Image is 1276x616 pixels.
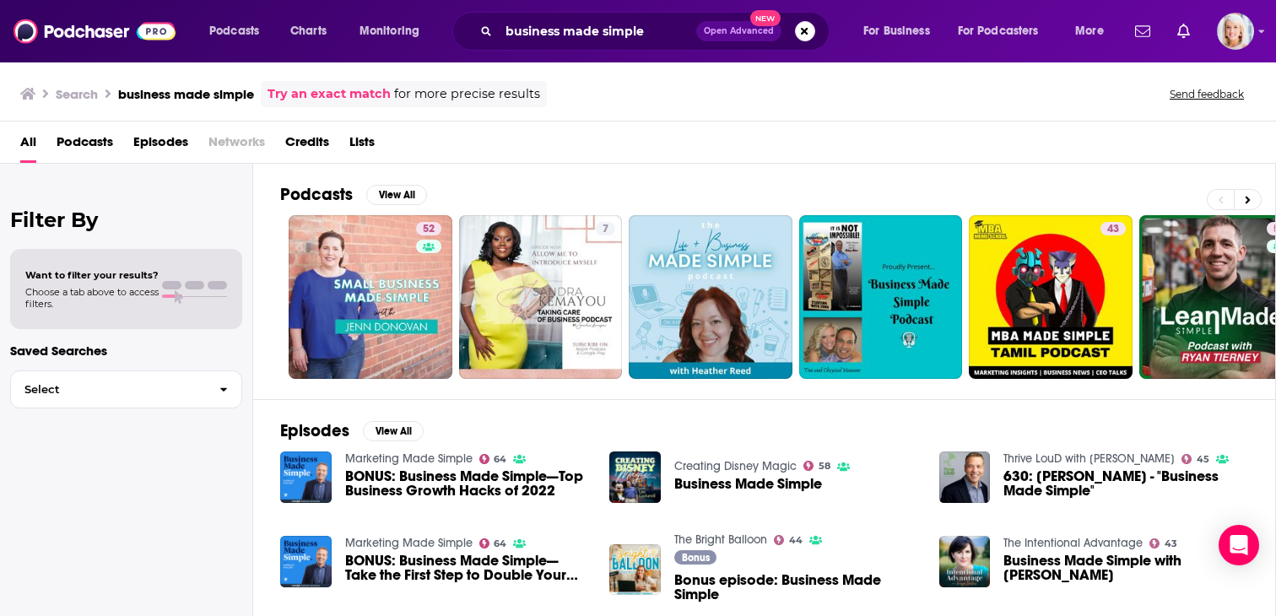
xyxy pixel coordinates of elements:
a: Lists [349,128,375,163]
a: 64 [479,538,507,548]
span: For Business [863,19,930,43]
button: open menu [947,18,1063,45]
button: open menu [348,18,441,45]
span: For Podcasters [958,19,1039,43]
button: open menu [852,18,951,45]
span: 43 [1107,221,1119,238]
span: 7 [603,221,608,238]
span: More [1075,19,1104,43]
a: The Bright Balloon [674,532,767,547]
span: 64 [494,540,506,548]
a: Creating Disney Magic [674,459,797,473]
span: New [750,10,781,26]
button: Send feedback [1165,87,1249,101]
a: 43 [1149,538,1177,548]
span: Networks [208,128,265,163]
a: 58 [803,461,830,471]
span: 52 [423,221,435,238]
a: 7 [459,215,623,379]
a: 44 [774,535,803,545]
a: Try an exact match [268,84,391,104]
span: Bonus [682,553,710,563]
a: 45 [1181,454,1209,464]
a: 43 [1100,222,1126,235]
img: User Profile [1217,13,1254,50]
a: 630: Donald Miller - "Business Made Simple" [1003,469,1248,498]
a: PodcastsView All [280,184,427,205]
a: The Intentional Advantage [1003,536,1143,550]
a: Thrive LouD with Lou Diamond [1003,451,1175,466]
a: All [20,128,36,163]
a: Credits [285,128,329,163]
input: Search podcasts, credits, & more... [499,18,696,45]
a: Show notifications dropdown [1171,17,1197,46]
img: BONUS: Business Made Simple—Take the First Step to Double Your Revenue Today [280,536,332,587]
button: Open AdvancedNew [696,21,781,41]
a: Marketing Made Simple [345,536,473,550]
img: Bonus episode: Business Made Simple [609,544,661,596]
a: Podcasts [57,128,113,163]
button: View All [363,421,424,441]
span: for more precise results [394,84,540,104]
img: Podchaser - Follow, Share and Rate Podcasts [14,15,176,47]
h3: Search [56,86,98,102]
a: 43 [969,215,1133,379]
span: Select [11,384,206,395]
img: 630: Donald Miller - "Business Made Simple" [939,451,991,503]
img: BONUS: Business Made Simple—Top Business Growth Hacks of 2022 [280,451,332,503]
img: Business Made Simple [609,451,661,503]
a: BONUS: Business Made Simple—Top Business Growth Hacks of 2022 [345,469,590,498]
button: View All [366,185,427,205]
a: Business Made Simple [674,477,822,491]
img: Business Made Simple with Donald Miller [939,536,991,587]
span: 44 [789,537,803,544]
a: Marketing Made Simple [345,451,473,466]
a: 52 [416,222,441,235]
span: Choose a tab above to access filters. [25,286,159,310]
a: Episodes [133,128,188,163]
span: Want to filter your results? [25,269,159,281]
div: Search podcasts, credits, & more... [468,12,846,51]
a: 52 [289,215,452,379]
button: open menu [1063,18,1125,45]
span: Monitoring [360,19,419,43]
h3: business made simple [118,86,254,102]
span: Business Made Simple with [PERSON_NAME] [1003,554,1248,582]
p: Saved Searches [10,343,242,359]
a: Business Made Simple with Donald Miller [1003,554,1248,582]
span: 58 [819,462,830,470]
button: open menu [197,18,281,45]
span: 630: [PERSON_NAME] - "Business Made Simple" [1003,469,1248,498]
a: Show notifications dropdown [1128,17,1157,46]
a: BONUS: Business Made Simple—Take the First Step to Double Your Revenue Today [345,554,590,582]
span: 43 [1165,540,1177,548]
span: 64 [494,456,506,463]
h2: Episodes [280,420,349,441]
div: Open Intercom Messenger [1219,525,1259,565]
span: Podcasts [209,19,259,43]
span: BONUS: Business Made Simple—Take the First Step to Double Your Revenue [DATE] [345,554,590,582]
a: 64 [479,454,507,464]
button: Select [10,370,242,408]
a: Bonus episode: Business Made Simple [674,573,919,602]
a: 7 [596,222,615,235]
h2: Filter By [10,208,242,232]
a: Charts [279,18,337,45]
span: Open Advanced [704,27,774,35]
span: Charts [290,19,327,43]
a: EpisodesView All [280,420,424,441]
